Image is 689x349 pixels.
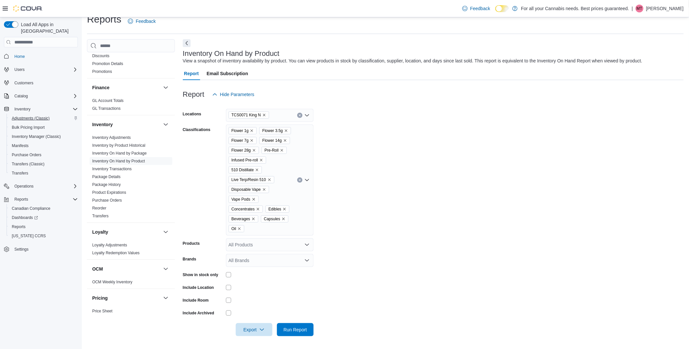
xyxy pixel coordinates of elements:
[9,169,31,177] a: Transfers
[9,142,78,150] span: Manifests
[183,58,643,64] div: View a snapshot of inventory availability by product. You can view products in stock by classific...
[229,196,259,203] span: Vape Pods
[297,113,302,118] button: Clear input
[92,229,161,235] button: Loyalty
[92,243,127,247] a: Loyalty Adjustments
[229,225,245,232] span: Oil
[12,66,27,74] button: Users
[4,49,78,271] nav: Complex example
[232,127,249,134] span: Flower 1g
[9,124,47,131] a: Bulk Pricing Import
[460,2,493,15] a: Feedback
[9,223,28,231] a: Reports
[636,5,644,12] div: Marko Tamas
[232,186,261,193] span: Disposable Vape
[183,50,280,58] h3: Inventory On Hand by Product
[1,244,80,254] button: Settings
[9,142,31,150] a: Manifests
[92,135,131,140] a: Inventory Adjustments
[9,151,44,159] a: Purchase Orders
[14,197,28,202] span: Reports
[92,198,122,203] span: Purchase Orders
[92,159,145,163] a: Inventory On Hand by Product
[220,91,254,98] span: Hide Parameters
[12,134,61,139] span: Inventory Manager (Classic)
[262,147,287,154] span: Pre-Roll
[1,65,80,74] button: Users
[9,114,52,122] a: Adjustments (Classic)
[12,245,31,253] a: Settings
[9,205,53,212] a: Canadian Compliance
[183,91,204,98] h3: Report
[183,39,191,47] button: Next
[9,160,47,168] a: Transfers (Classic)
[236,323,272,336] button: Export
[232,216,250,222] span: Beverages
[92,98,124,103] span: GL Account Totals
[92,61,123,66] span: Promotion Details
[265,147,279,154] span: Pre-Roll
[12,195,31,203] button: Reports
[92,251,140,255] a: Loyalty Redemption Values
[12,245,78,253] span: Settings
[14,247,28,252] span: Settings
[237,227,241,231] button: Remove Oil from selection in this group
[252,148,256,152] button: Remove Flower 28g from selection in this group
[297,177,302,183] button: Clear input
[87,278,175,289] div: OCM
[210,88,257,101] button: Hide Parameters
[12,92,30,100] button: Catalog
[495,5,509,12] input: Dark Mode
[92,190,126,195] a: Product Expirations
[183,310,214,316] label: Include Archived
[12,182,78,190] span: Operations
[14,107,30,112] span: Inventory
[162,294,170,302] button: Pricing
[229,206,263,213] span: Concentrates
[92,121,161,128] button: Inventory
[92,213,109,219] span: Transfers
[18,21,78,34] span: Load All Apps in [GEOGRAPHIC_DATA]
[256,207,260,211] button: Remove Concentrates from selection in this group
[229,137,257,144] span: Flower 7g
[264,216,280,222] span: Capsules
[262,188,266,191] button: Remove Disposable Vape from selection in this group
[12,66,78,74] span: Users
[9,214,41,222] a: Dashboards
[92,206,106,210] a: Reorder
[229,176,274,183] span: Live Terp/Resin 510
[12,233,46,239] span: [US_STATE] CCRS
[87,97,175,115] div: Finance
[1,195,80,204] button: Reports
[304,113,310,118] button: Open list of options
[12,52,78,60] span: Home
[92,151,147,156] a: Inventory On Hand by Package
[12,143,28,148] span: Manifests
[229,111,269,119] span: TCS0071 King N
[12,79,78,87] span: Customers
[1,51,80,61] button: Home
[136,18,156,25] span: Feedback
[92,143,146,148] a: Inventory by Product Historical
[232,147,251,154] span: Flower 28g
[7,141,80,150] button: Manifests
[7,159,80,169] button: Transfers (Classic)
[12,171,28,176] span: Transfers
[92,266,103,272] h3: OCM
[92,121,113,128] h3: Inventory
[92,84,110,91] h3: Finance
[162,265,170,273] button: OCM
[92,295,161,301] button: Pricing
[87,13,121,26] h1: Reports
[92,167,132,171] a: Inventory Transactions
[229,186,269,193] span: Disposable Vape
[7,222,80,231] button: Reports
[92,54,110,58] a: Discounts
[259,137,290,144] span: Flower 14g
[9,214,78,222] span: Dashboards
[87,307,175,318] div: Pricing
